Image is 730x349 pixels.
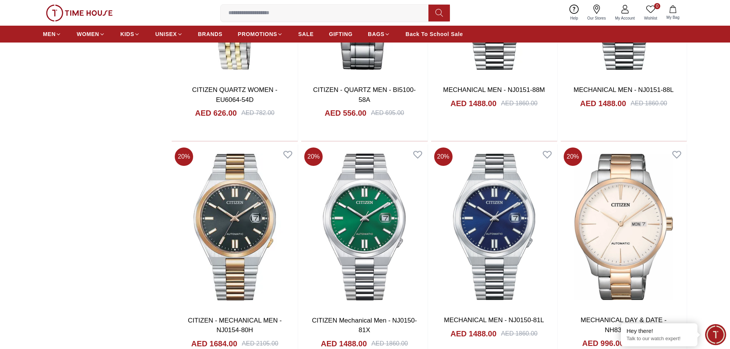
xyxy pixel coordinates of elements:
img: CITIZEN Mechanical Men - NJ0150-81X [301,144,427,309]
span: MEN [43,30,56,38]
a: PROMOTIONS [238,27,283,41]
div: AED 1860.00 [631,99,667,108]
a: MEN [43,27,61,41]
h4: AED 626.00 [195,108,237,118]
span: Wishlist [641,15,660,21]
span: BAGS [368,30,384,38]
span: 20 % [434,147,453,166]
img: ... [46,5,113,21]
h4: AED 1488.00 [450,328,496,339]
span: My Bag [663,15,682,20]
span: WOMEN [77,30,99,38]
img: CITIZEN - MECHANICAL MEN - NJ0154-80H [172,144,298,309]
div: AED 2105.00 [242,339,278,348]
a: Help [566,3,583,23]
img: MECHANICAL DAY & DATE - NH8356-87A [561,144,687,309]
h4: AED 1488.00 [321,338,367,349]
p: Talk to our watch expert! [627,336,692,342]
img: MECHANICAL MEN - NJ0150-81L [431,144,557,309]
button: My Bag [662,4,684,22]
div: Chat Widget [705,324,726,345]
span: GIFTING [329,30,353,38]
span: 0 [654,3,660,9]
span: 20 % [175,147,193,166]
span: My Account [612,15,638,21]
span: 20 % [304,147,323,166]
a: Back To School Sale [405,27,463,41]
a: KIDS [120,27,140,41]
a: SALE [298,27,313,41]
div: AED 1860.00 [501,99,538,108]
a: MECHANICAL MEN - NJ0151-88L [574,86,674,93]
span: 20 % [564,147,582,166]
h4: AED 1488.00 [580,98,626,109]
a: MECHANICAL MEN - NJ0151-88M [443,86,545,93]
a: GIFTING [329,27,353,41]
h4: AED 996.00 [582,338,624,349]
span: SALE [298,30,313,38]
a: MECHANICAL DAY & DATE - NH8356-87A [581,316,666,334]
a: Our Stores [583,3,610,23]
a: 0Wishlist [640,3,662,23]
div: AED 695.00 [371,108,404,118]
a: CITIZEN Mechanical Men - NJ0150-81X [312,317,417,334]
a: CITIZEN - QUARTZ MEN - BI5100-58A [313,86,416,103]
a: MECHANICAL MEN - NJ0150-81L [444,316,544,324]
span: Help [567,15,581,21]
span: UNISEX [155,30,177,38]
a: UNISEX [155,27,182,41]
a: CITIZEN - MECHANICAL MEN - NJ0154-80H [188,317,282,334]
span: Our Stores [584,15,609,21]
a: BRANDS [198,27,223,41]
h4: AED 1684.00 [191,338,237,349]
a: WOMEN [77,27,105,41]
span: BRANDS [198,30,223,38]
div: AED 1860.00 [501,329,538,338]
a: BAGS [368,27,390,41]
a: CITIZEN QUARTZ WOMEN - EU6064-54D [192,86,277,103]
h4: AED 556.00 [325,108,366,118]
span: KIDS [120,30,134,38]
div: Hey there! [627,327,692,335]
span: PROMOTIONS [238,30,277,38]
span: Back To School Sale [405,30,463,38]
div: AED 1860.00 [371,339,408,348]
div: AED 782.00 [241,108,274,118]
h4: AED 1488.00 [450,98,496,109]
